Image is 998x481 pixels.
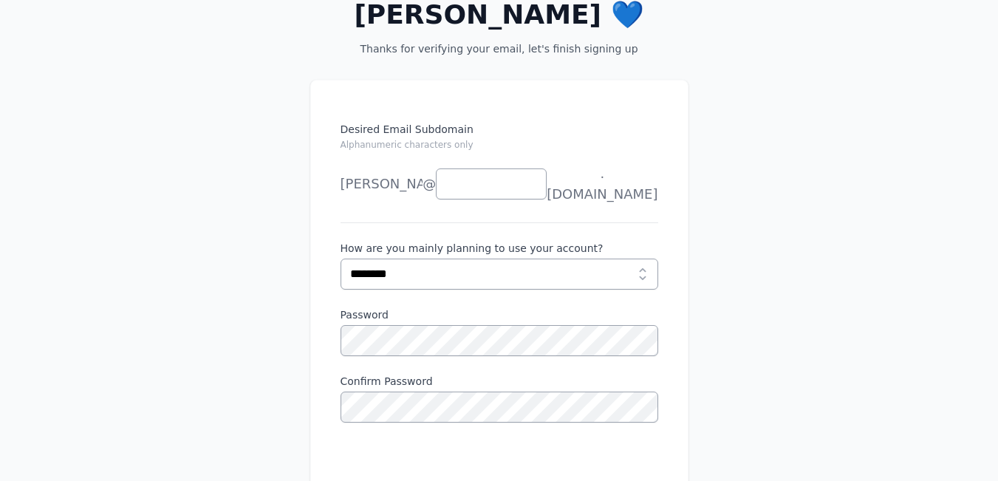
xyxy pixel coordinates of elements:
small: Alphanumeric characters only [341,140,474,150]
label: Desired Email Subdomain [341,122,658,160]
li: [PERSON_NAME] [341,169,422,199]
span: @ [423,174,436,194]
span: .[DOMAIN_NAME] [547,163,657,205]
label: Confirm Password [341,374,658,389]
label: How are you mainly planning to use your account? [341,241,658,256]
p: Thanks for verifying your email, let's finish signing up [334,41,665,56]
label: Password [341,307,658,322]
